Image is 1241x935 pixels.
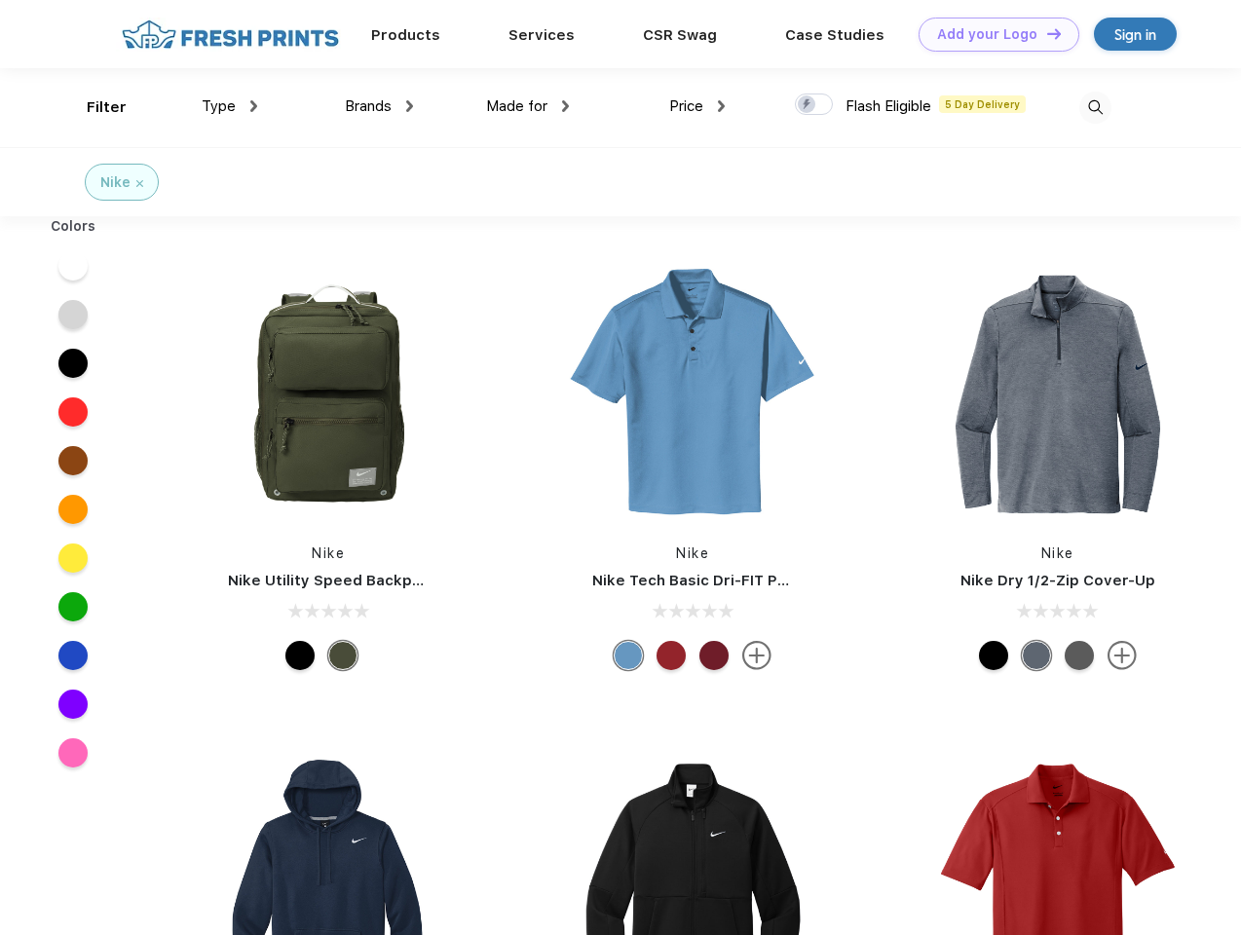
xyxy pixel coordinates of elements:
[36,216,111,237] div: Colors
[592,572,801,589] a: Nike Tech Basic Dri-FIT Polo
[937,26,1037,43] div: Add your Logo
[250,100,257,112] img: dropdown.png
[1079,92,1111,124] img: desktop_search.svg
[669,97,703,115] span: Price
[202,97,236,115] span: Type
[614,641,643,670] div: University Blue
[136,180,143,187] img: filter_cancel.svg
[345,97,392,115] span: Brands
[846,97,931,115] span: Flash Eligible
[87,96,127,119] div: Filter
[228,572,438,589] a: Nike Utility Speed Backpack
[657,641,686,670] div: Pro Red
[100,172,131,193] div: Nike
[1022,641,1051,670] div: Navy Heather
[718,100,725,112] img: dropdown.png
[676,545,709,561] a: Nike
[928,265,1187,524] img: func=resize&h=266
[508,26,575,44] a: Services
[116,18,345,52] img: fo%20logo%202.webp
[1047,28,1061,39] img: DT
[328,641,357,670] div: Cargo Khaki
[699,641,729,670] div: Team Red
[979,641,1008,670] div: Black
[562,100,569,112] img: dropdown.png
[960,572,1155,589] a: Nike Dry 1/2-Zip Cover-Up
[406,100,413,112] img: dropdown.png
[371,26,440,44] a: Products
[486,97,547,115] span: Made for
[285,641,315,670] div: Black
[1114,23,1156,46] div: Sign in
[312,545,345,561] a: Nike
[643,26,717,44] a: CSR Swag
[1108,641,1137,670] img: more.svg
[1065,641,1094,670] div: Black Heather
[1094,18,1177,51] a: Sign in
[1041,545,1074,561] a: Nike
[199,265,458,524] img: func=resize&h=266
[939,95,1026,113] span: 5 Day Delivery
[563,265,822,524] img: func=resize&h=266
[742,641,771,670] img: more.svg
